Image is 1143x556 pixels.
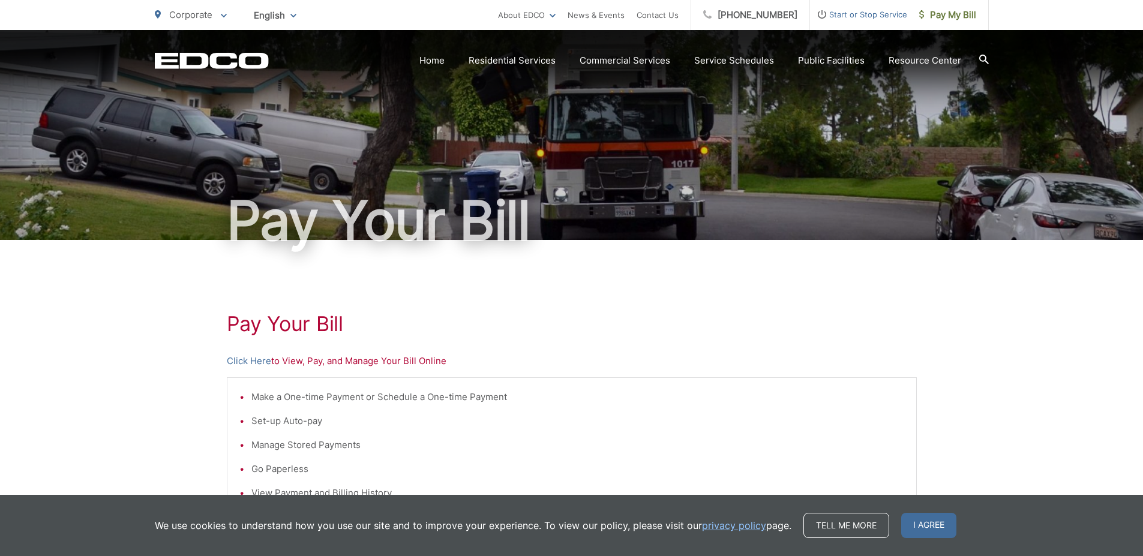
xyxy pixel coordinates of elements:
[637,8,679,22] a: Contact Us
[901,513,956,538] span: I agree
[419,53,445,68] a: Home
[798,53,865,68] a: Public Facilities
[251,438,904,452] li: Manage Stored Payments
[251,390,904,404] li: Make a One-time Payment or Schedule a One-time Payment
[919,8,976,22] span: Pay My Bill
[227,354,917,368] p: to View, Pay, and Manage Your Bill Online
[889,53,961,68] a: Resource Center
[155,52,269,69] a: EDCD logo. Return to the homepage.
[694,53,774,68] a: Service Schedules
[155,191,989,251] h1: Pay Your Bill
[469,53,556,68] a: Residential Services
[169,9,212,20] span: Corporate
[251,414,904,428] li: Set-up Auto-pay
[251,462,904,476] li: Go Paperless
[251,486,904,500] li: View Payment and Billing History
[245,5,305,26] span: English
[568,8,625,22] a: News & Events
[702,518,766,533] a: privacy policy
[803,513,889,538] a: Tell me more
[155,518,791,533] p: We use cookies to understand how you use our site and to improve your experience. To view our pol...
[227,312,917,336] h1: Pay Your Bill
[580,53,670,68] a: Commercial Services
[227,354,271,368] a: Click Here
[498,8,556,22] a: About EDCO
